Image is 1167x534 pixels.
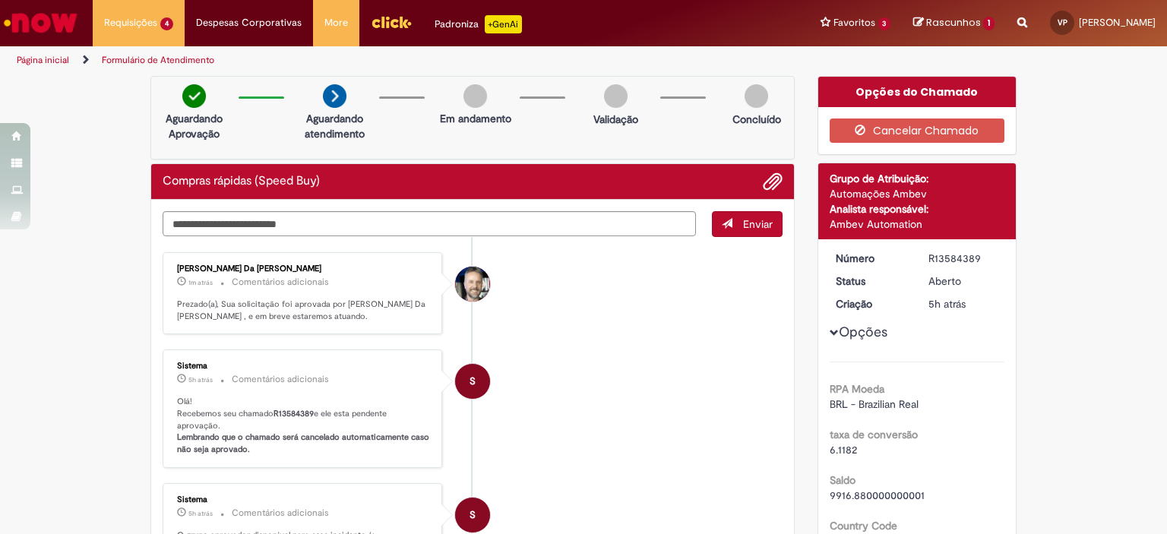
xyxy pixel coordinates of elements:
div: [PERSON_NAME] Da [PERSON_NAME] [177,264,430,273]
span: 6.1182 [830,443,857,457]
span: S [470,363,476,400]
p: Concluído [732,112,781,127]
span: S [470,497,476,533]
a: Formulário de Atendimento [102,54,214,66]
a: Página inicial [17,54,69,66]
img: img-circle-grey.png [745,84,768,108]
div: System [455,364,490,399]
div: Opções do Chamado [818,77,1017,107]
b: Saldo [830,473,855,487]
a: Rascunhos [913,16,995,30]
dt: Número [824,251,918,266]
div: Grupo de Atribuição: [830,171,1005,186]
div: R13584389 [928,251,999,266]
img: check-circle-green.png [182,84,206,108]
span: 5h atrás [188,375,213,384]
img: click_logo_yellow_360x200.png [371,11,412,33]
span: Despesas Corporativas [196,15,302,30]
img: ServiceNow [2,8,80,38]
span: 1m atrás [188,278,213,287]
div: Sistema [177,362,430,371]
button: Enviar [712,211,783,237]
p: Em andamento [440,111,511,126]
time: 01/10/2025 14:43:53 [188,278,213,287]
p: Aguardando atendimento [298,111,372,141]
span: 5h atrás [928,297,966,311]
span: 3 [878,17,891,30]
b: taxa de conversão [830,428,918,441]
div: Analista responsável: [830,201,1005,216]
time: 01/10/2025 09:16:57 [928,297,966,311]
ul: Trilhas de página [11,46,767,74]
span: 1 [983,17,995,30]
b: Country Code [830,519,897,532]
p: Olá! Recebemos seu chamado e ele esta pendente aprovação. [177,396,430,456]
time: 01/10/2025 09:17:09 [188,375,213,384]
img: img-circle-grey.png [604,84,628,108]
div: System [455,498,490,532]
p: Prezado(a), Sua solicitação foi aprovada por [PERSON_NAME] Da [PERSON_NAME] , e em breve estaremo... [177,299,430,322]
time: 01/10/2025 09:17:06 [188,509,213,518]
span: Requisições [104,15,157,30]
small: Comentários adicionais [232,373,329,386]
textarea: Digite sua mensagem aqui... [163,211,696,237]
span: Enviar [743,217,773,231]
span: 5h atrás [188,509,213,518]
img: img-circle-grey.png [463,84,487,108]
div: Marcelo Amaral Da Silva [455,267,490,302]
p: Validação [593,112,638,127]
button: Cancelar Chamado [830,118,1005,143]
dt: Criação [824,296,918,311]
b: RPA Moeda [830,382,884,396]
img: arrow-next.png [323,84,346,108]
span: Favoritos [833,15,875,30]
button: Adicionar anexos [763,172,783,191]
span: [PERSON_NAME] [1079,16,1156,29]
span: 9916.880000000001 [830,488,925,502]
small: Comentários adicionais [232,507,329,520]
small: Comentários adicionais [232,276,329,289]
div: 01/10/2025 09:16:57 [928,296,999,311]
p: Aguardando Aprovação [157,111,231,141]
span: 4 [160,17,173,30]
b: R13584389 [274,408,314,419]
span: VP [1058,17,1067,27]
div: Sistema [177,495,430,504]
div: Aberto [928,273,999,289]
p: +GenAi [485,15,522,33]
span: More [324,15,348,30]
h2: Compras rápidas (Speed Buy) Histórico de tíquete [163,175,320,188]
div: Padroniza [435,15,522,33]
span: Rascunhos [926,15,981,30]
div: Automações Ambev [830,186,1005,201]
span: BRL - Brazilian Real [830,397,919,411]
b: Lembrando que o chamado será cancelado automaticamente caso não seja aprovado. [177,431,432,455]
div: Ambev Automation [830,216,1005,232]
dt: Status [824,273,918,289]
